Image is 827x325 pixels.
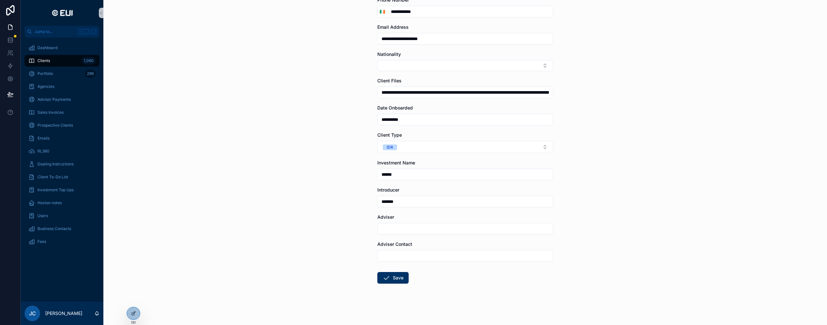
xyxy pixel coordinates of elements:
[91,29,96,34] span: K
[25,120,99,131] a: Prospective Clients
[387,144,393,150] div: IDR
[25,223,99,235] a: Business Contacts
[37,187,74,193] span: Investment Top Ups
[78,28,90,35] span: Ctrl
[377,141,553,153] button: Select Button
[37,162,74,167] span: Dealing Instructions
[25,158,99,170] a: Dealing Instructions
[25,26,99,37] button: Jump to...CtrlK
[377,24,409,30] span: Email Address
[37,213,48,218] span: Users
[25,145,99,157] a: RL360
[37,239,46,244] span: Fees
[377,60,553,71] button: Select Button
[37,84,54,89] span: Agencies
[377,105,413,110] span: Date Onboarded
[37,200,62,205] span: Hoxton notes
[85,70,96,78] div: 296
[377,241,412,247] span: Adviser Contact
[29,309,36,317] span: JC
[377,51,401,57] span: Nationality
[25,197,99,209] a: Hoxton notes
[37,71,53,76] span: Portfolio
[25,81,99,92] a: Agencies
[37,226,71,231] span: Business Contacts
[377,272,409,284] button: Save
[37,58,50,63] span: Clients
[25,171,99,183] a: Client To-Do List
[82,57,96,65] div: 1,060
[37,136,49,141] span: Emails
[37,110,64,115] span: Sales Invoices
[37,45,58,50] span: Dashboard
[25,94,99,105] a: Advisor Payments
[45,310,82,317] p: [PERSON_NAME]
[49,8,75,18] img: App logo
[37,174,68,180] span: Client To-Do List
[25,132,99,144] a: Emails
[25,55,99,67] a: Clients1,060
[25,184,99,196] a: Investment Top Ups
[37,123,73,128] span: Prospective Clients
[25,107,99,118] a: Sales Invoices
[377,214,394,220] span: Adviser
[37,97,71,102] span: Advisor Payments
[25,236,99,247] a: Fees
[21,37,103,256] div: scrollable content
[377,187,399,193] span: Introducer
[35,29,76,34] span: Jump to...
[37,149,49,154] span: RL360
[25,68,99,79] a: Portfolio296
[377,160,415,165] span: Investment Name
[25,210,99,222] a: Users
[25,42,99,54] a: Dashboard
[377,132,402,138] span: Client Type
[378,6,387,17] button: Select Button
[377,78,402,83] span: Client Files
[380,8,385,15] span: 🇮🇪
